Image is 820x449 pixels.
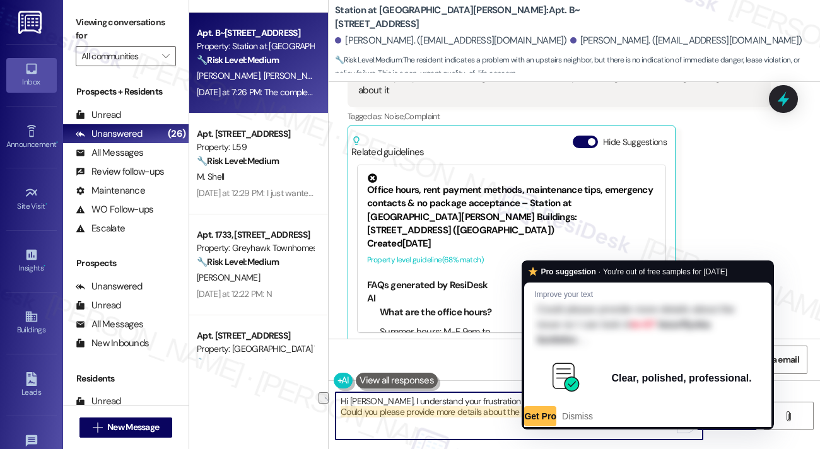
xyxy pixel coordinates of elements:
li: What are the office hours? [380,306,497,319]
span: • [45,200,47,209]
div: Unread [76,299,121,312]
div: Property: Station at [GEOGRAPHIC_DATA][PERSON_NAME] [197,40,313,53]
span: • [44,262,45,271]
div: Unread [76,108,121,122]
div: [PERSON_NAME]. ([EMAIL_ADDRESS][DOMAIN_NAME]) [335,34,567,47]
button: New Message [79,417,173,438]
i:  [783,411,793,421]
div: Prospects [63,257,189,270]
div: Property: [GEOGRAPHIC_DATA] Townhomes [197,342,313,356]
span: M. Shell [197,171,224,182]
a: Insights • [6,244,57,278]
span: [PERSON_NAME] [264,70,327,81]
div: Prospects + Residents [63,85,189,98]
label: Hide Suggestions [603,136,667,149]
div: Review follow-ups [76,165,164,178]
span: Noise , [384,111,404,122]
span: [PERSON_NAME] [197,70,264,81]
label: Viewing conversations for [76,13,176,46]
div: All Messages [76,318,143,331]
strong: 🔧 Risk Level: Medium [197,155,279,166]
div: Created [DATE] [367,237,656,250]
span: New Message [107,421,159,434]
div: Apt. B~[STREET_ADDRESS] [197,26,313,40]
div: WO Follow-ups [76,203,153,216]
i:  [93,423,102,433]
strong: 🔧 Risk Level: Medium [197,54,279,66]
div: Unanswered [76,280,143,293]
span: [PERSON_NAME] [197,272,260,283]
div: New Inbounds [76,337,149,350]
div: (26) [165,124,189,144]
div: The complex yes. However I've got an issue with our upstairs neighbor and nothing is being done a... [358,71,751,98]
i:  [162,51,169,61]
div: Property: L59 [197,141,313,154]
span: • [56,138,58,147]
a: Inbox [6,58,57,92]
div: Related guidelines [351,136,425,159]
span: Complaint [404,111,440,122]
div: Tagged as: [348,107,771,125]
a: Buildings [6,306,57,340]
div: Apt. 1733, [STREET_ADDRESS] [197,228,313,242]
div: Residents [63,372,189,385]
div: Escalate [76,222,125,235]
li: Summer hours: M-F 9am to 5:30pm, [DATE] 10am-4pm, Closed [DATE]. Winter hours: M-F 9am to 5pm, [D... [380,325,497,393]
div: Office hours, rent payment methods, maintenance tips, emergency contacts & no package acceptance ... [367,173,656,238]
div: Property level guideline ( 68 % match) [367,254,656,267]
div: All Messages [76,146,143,160]
b: Station at [GEOGRAPHIC_DATA][PERSON_NAME]: Apt. B~[STREET_ADDRESS] [335,4,587,31]
strong: 🔧 Risk Level: Medium [197,357,279,368]
img: ResiDesk Logo [18,11,44,34]
div: Apt. [STREET_ADDRESS] [197,127,313,141]
div: Unanswered [76,127,143,141]
b: FAQs generated by ResiDesk AI [367,279,488,305]
div: Unread [76,395,121,408]
div: [DATE] at 12:22 PM: N [197,288,272,300]
div: [DATE] at 7:26 PM: The complex yes. However I've got an issue with our upstairs neighbor and noth... [197,86,646,98]
a: Site Visit • [6,182,57,216]
span: : The resident indicates a problem with an upstairs neighbor, but there is no indication of immed... [335,54,820,81]
input: All communities [81,46,156,66]
textarea: To enrich screen reader interactions, please activate Accessibility in Grammarly extension settings [336,392,703,440]
a: Leads [6,368,57,402]
div: Maintenance [76,184,145,197]
div: Apt. [STREET_ADDRESS] [197,329,313,342]
div: [DATE] at 12:29 PM: I just wanted to see cause I think our lease ends in November so that would b... [197,187,671,199]
strong: 🔧 Risk Level: Medium [335,55,402,65]
div: Property: Greyhawk Townhomes [197,242,313,255]
div: [PERSON_NAME]. ([EMAIL_ADDRESS][DOMAIN_NAME]) [570,34,802,47]
strong: 🔧 Risk Level: Medium [197,256,279,267]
